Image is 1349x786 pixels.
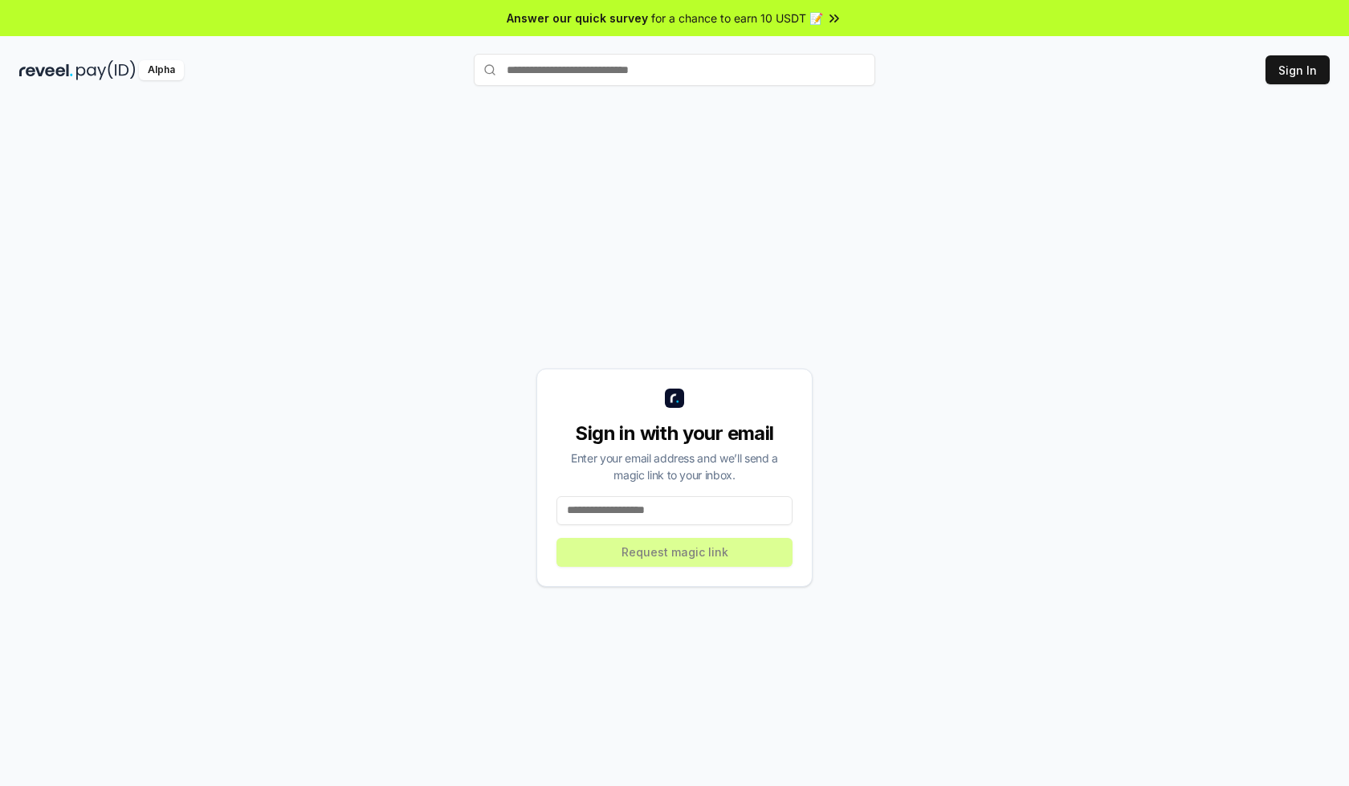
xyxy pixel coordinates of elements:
[76,60,136,80] img: pay_id
[665,389,684,408] img: logo_small
[19,60,73,80] img: reveel_dark
[139,60,184,80] div: Alpha
[507,10,648,26] span: Answer our quick survey
[1265,55,1330,84] button: Sign In
[651,10,823,26] span: for a chance to earn 10 USDT 📝
[556,421,793,446] div: Sign in with your email
[556,450,793,483] div: Enter your email address and we’ll send a magic link to your inbox.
